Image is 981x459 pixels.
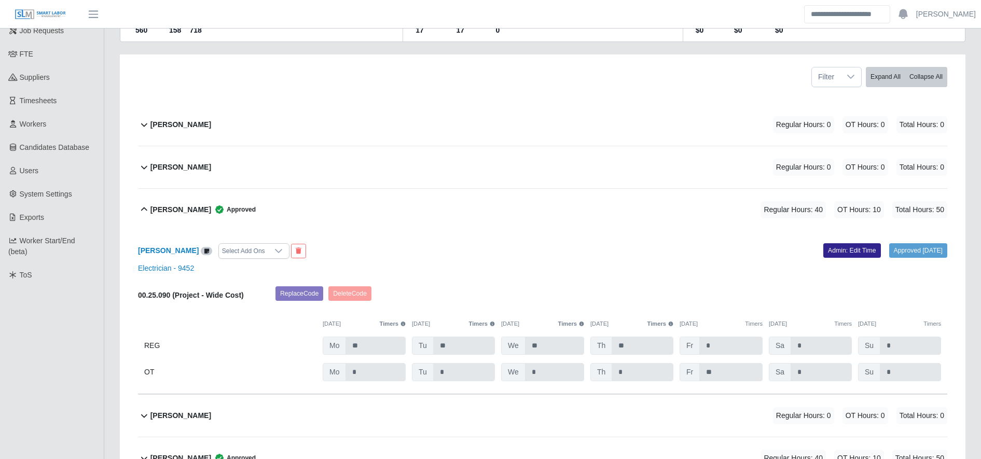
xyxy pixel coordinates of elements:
[804,5,890,23] input: Search
[416,25,448,35] dd: 17
[412,363,434,381] span: Tu
[680,337,700,355] span: Fr
[834,319,852,328] button: Timers
[15,9,66,20] img: SLM Logo
[138,104,947,146] button: [PERSON_NAME] Regular Hours: 0 OT Hours: 0 Total Hours: 0
[323,319,406,328] div: [DATE]
[680,363,700,381] span: Fr
[590,319,673,328] div: [DATE]
[773,116,834,133] span: Regular Hours: 0
[558,319,585,328] button: Timers
[144,337,316,355] div: REG
[823,243,881,258] a: Admin: Edit Time
[20,190,72,198] span: System Settings
[169,25,181,35] dd: 158
[858,337,880,355] span: Su
[150,410,211,421] b: [PERSON_NAME]
[842,116,888,133] span: OT Hours: 0
[866,67,947,87] div: bulk actions
[275,286,323,301] button: ReplaceCode
[20,271,32,279] span: ToS
[769,337,791,355] span: Sa
[211,204,256,215] span: Approved
[842,407,888,424] span: OT Hours: 0
[842,159,888,176] span: OT Hours: 0
[20,120,47,128] span: Workers
[896,407,947,424] span: Total Hours: 0
[8,237,75,256] span: Worker Start/End (beta)
[20,143,90,151] span: Candidates Database
[896,159,947,176] span: Total Hours: 0
[496,25,524,35] dd: 0
[150,204,211,215] b: [PERSON_NAME]
[138,189,947,231] button: [PERSON_NAME] Approved Regular Hours: 40 OT Hours: 10 Total Hours: 50
[469,319,495,328] button: Timers
[201,246,212,255] a: View/Edit Notes
[775,25,865,35] dd: $0
[647,319,674,328] button: Timers
[773,407,834,424] span: Regular Hours: 0
[138,264,194,272] a: Electrician - 9452
[734,25,767,35] dd: $0
[858,363,880,381] span: Su
[20,26,64,35] span: Job Requests
[858,319,941,328] div: [DATE]
[889,243,947,258] a: Approved [DATE]
[412,319,495,328] div: [DATE]
[866,67,905,87] button: Expand All
[501,319,584,328] div: [DATE]
[138,291,244,299] b: 00.25.090 (Project - Wide Cost)
[328,286,371,301] button: DeleteCode
[905,67,947,87] button: Collapse All
[144,363,316,381] div: OT
[412,337,434,355] span: Tu
[916,9,976,20] a: [PERSON_NAME]
[834,201,884,218] span: OT Hours: 10
[590,337,612,355] span: Th
[138,395,947,437] button: [PERSON_NAME] Regular Hours: 0 OT Hours: 0 Total Hours: 0
[150,162,211,173] b: [PERSON_NAME]
[20,50,33,58] span: FTE
[590,363,612,381] span: Th
[219,244,268,258] div: Select Add Ons
[923,319,941,328] button: Timers
[773,159,834,176] span: Regular Hours: 0
[150,119,211,130] b: [PERSON_NAME]
[323,337,346,355] span: Mo
[769,363,791,381] span: Sa
[20,96,57,105] span: Timesheets
[892,201,947,218] span: Total Hours: 50
[761,201,826,218] span: Regular Hours: 40
[20,73,50,81] span: Suppliers
[135,25,161,35] dd: 560
[323,363,346,381] span: Mo
[745,319,763,328] button: Timers
[189,25,220,35] dd: 718
[20,213,44,221] span: Exports
[501,337,526,355] span: We
[138,246,199,255] a: [PERSON_NAME]
[138,146,947,188] button: [PERSON_NAME] Regular Hours: 0 OT Hours: 0 Total Hours: 0
[291,244,306,258] button: End Worker & Remove from the Timesheet
[896,116,947,133] span: Total Hours: 0
[501,363,526,381] span: We
[769,319,852,328] div: [DATE]
[680,319,763,328] div: [DATE]
[457,25,488,35] dd: 17
[696,25,726,35] dd: $0
[20,166,39,175] span: Users
[380,319,406,328] button: Timers
[812,67,840,87] span: Filter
